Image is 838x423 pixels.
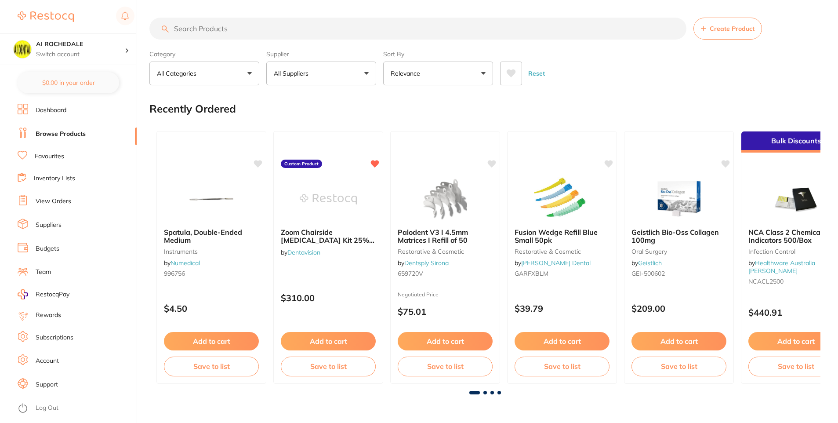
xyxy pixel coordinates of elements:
[515,270,609,277] small: GARFXBLM
[398,292,493,298] small: Negotiated Price
[287,248,320,256] a: Dentavision
[36,290,69,299] span: RestocqPay
[266,50,376,58] label: Supplier
[36,50,125,59] p: Switch account
[164,259,200,267] span: by
[36,268,51,277] a: Team
[18,11,74,22] img: Restocq Logo
[281,357,376,376] button: Save to list
[631,248,726,255] small: oral surgery
[35,152,64,161] a: Favourites
[398,259,449,267] span: by
[515,357,609,376] button: Save to list
[183,177,240,221] img: Spatula, Double-Ended Medium
[748,259,815,275] a: Healthware Australia [PERSON_NAME]
[266,62,376,85] button: All Suppliers
[36,106,66,115] a: Dashboard
[515,303,609,314] p: $39.79
[18,289,69,299] a: RestocqPay
[515,332,609,350] button: Add to cart
[631,357,726,376] button: Save to list
[36,244,59,253] a: Budgets
[767,177,824,221] img: NCA Class 2 Chemical Indicators 500/Box
[638,259,662,267] a: Geistlich
[149,50,259,58] label: Category
[710,25,755,32] span: Create Product
[14,40,31,58] img: AI ROCHEDALE
[281,160,322,168] label: Custom Product
[34,174,75,183] a: Inventory Lists
[526,62,548,85] button: Reset
[383,62,493,85] button: Relevance
[398,248,493,255] small: restorative & cosmetic
[36,404,58,412] a: Log Out
[36,333,73,342] a: Subscriptions
[149,103,236,115] h2: Recently Ordered
[693,18,762,40] button: Create Product
[18,7,74,27] a: Restocq Logo
[398,270,493,277] small: 659720V
[398,332,493,350] button: Add to cart
[36,130,86,139] a: Browse Products
[36,40,125,49] h4: AI ROCHEDALE
[631,303,726,314] p: $209.00
[36,197,71,206] a: View Orders
[18,401,134,416] button: Log Out
[404,259,449,267] a: Dentsply Sirona
[300,177,357,221] img: Zoom Chairside Whitening Kit 25% 2/pk
[631,332,726,350] button: Add to cart
[631,228,726,244] b: Geistlich Bio-Oss Collagen 100mg
[515,259,591,267] span: by
[157,69,200,78] p: All Categories
[521,259,591,267] a: [PERSON_NAME] Dental
[515,228,609,244] b: Fusion Wedge Refill Blue Small 50pk
[533,177,591,221] img: Fusion Wedge Refill Blue Small 50pk
[281,332,376,350] button: Add to cart
[748,259,815,275] span: by
[36,311,61,320] a: Rewards
[18,289,28,299] img: RestocqPay
[274,69,312,78] p: All Suppliers
[383,50,493,58] label: Sort By
[164,357,259,376] button: Save to list
[281,293,376,303] p: $310.00
[36,357,59,365] a: Account
[164,228,259,244] b: Spatula, Double-Ended Medium
[149,18,686,40] input: Search Products
[36,221,62,230] a: Suppliers
[36,380,58,389] a: Support
[164,270,259,277] small: 996756
[164,332,259,350] button: Add to cart
[417,177,474,221] img: Palodent V3 I 4.5mm Matrices I Refill of 50
[515,248,609,255] small: restorative & cosmetic
[631,259,662,267] span: by
[149,62,259,85] button: All Categories
[281,228,376,244] b: Zoom Chairside Whitening Kit 25% 2/pk
[391,69,424,78] p: Relevance
[631,270,726,277] small: GEI-500602
[398,357,493,376] button: Save to list
[281,248,320,256] span: by
[164,248,259,255] small: instruments
[650,177,707,221] img: Geistlich Bio-Oss Collagen 100mg
[398,306,493,317] p: $75.01
[18,72,119,93] button: $0.00 in your order
[171,259,200,267] a: Numedical
[164,303,259,314] p: $4.50
[398,228,493,244] b: Palodent V3 I 4.5mm Matrices I Refill of 50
